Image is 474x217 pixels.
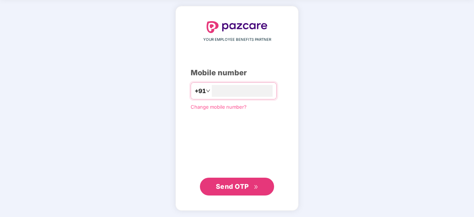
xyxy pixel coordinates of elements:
[207,21,267,33] img: logo
[191,67,283,79] div: Mobile number
[203,37,271,43] span: YOUR EMPLOYEE BENEFITS PARTNER
[195,86,206,96] span: +91
[206,89,210,93] span: down
[200,178,274,195] button: Send OTPdouble-right
[254,185,259,190] span: double-right
[216,183,249,190] span: Send OTP
[191,104,247,110] a: Change mobile number?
